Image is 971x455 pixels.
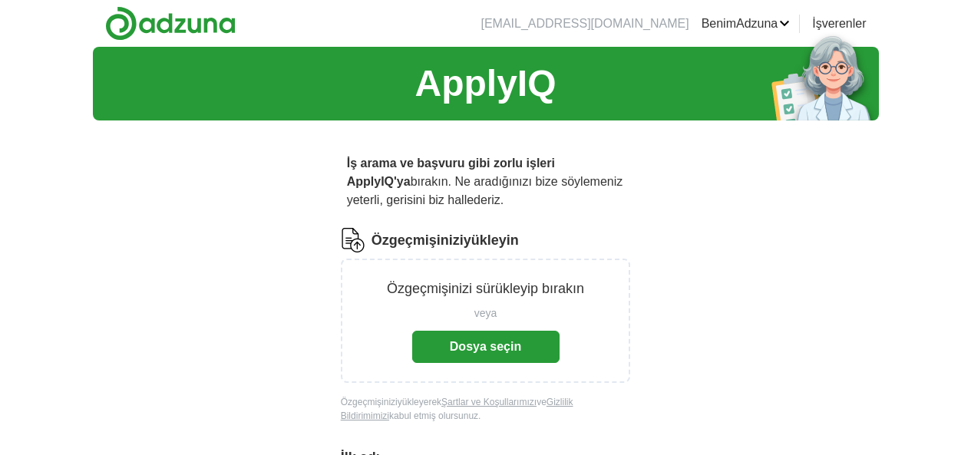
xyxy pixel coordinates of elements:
font: ApplyIQ [414,63,556,104]
font: kabul etmiş olursunuz [389,410,478,421]
img: CV Simgesi [341,228,365,252]
font: Özgeçmişinizi [372,232,464,248]
a: Şartlar ve Koşullarımızı [441,397,537,407]
font: veya [474,307,497,319]
font: ve [537,397,547,407]
font: bırakın [411,175,448,188]
font: İşverenler [812,17,866,30]
font: Özgeçmişinizi sürükleyip bırakın [387,281,584,296]
font: yükleyerek [398,397,441,407]
font: İş arama ve başvuru gibi zorlu işleri ApplyIQ'ya [347,157,555,188]
a: BenimAdzuna [702,15,791,33]
font: [EMAIL_ADDRESS][DOMAIN_NAME] [481,17,689,30]
button: Dosya seçin [412,331,560,363]
font: . Ne aradığınızı bize söylemeniz yeterli, gerisini biz hallederiz. [347,175,623,206]
font: yükleyin [464,232,519,248]
font: Dosya seçin [450,340,521,353]
font: BenimAdzuna [702,17,778,30]
img: Adzuna logosu [105,6,236,41]
font: . [478,410,481,421]
font: Özgeçmişinizi [341,397,398,407]
a: İşverenler [812,15,866,33]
